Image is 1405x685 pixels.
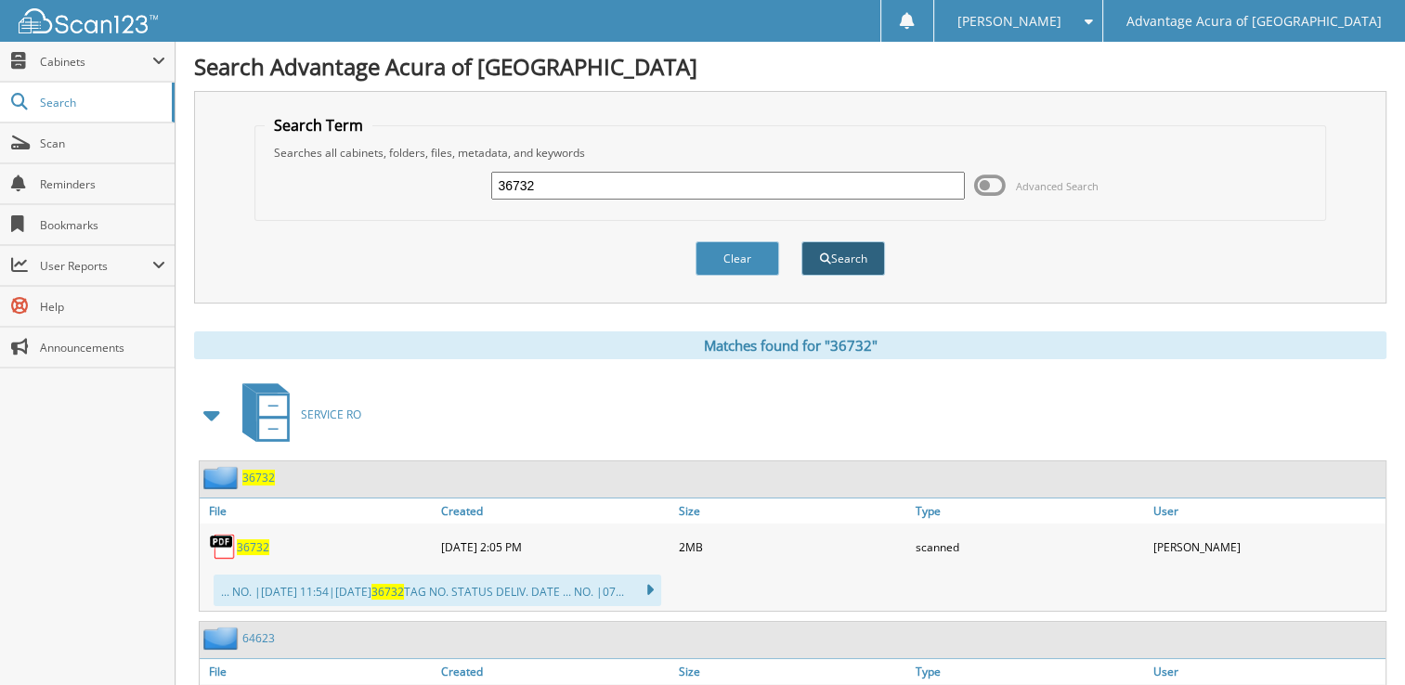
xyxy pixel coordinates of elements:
span: SERVICE RO [301,407,361,422]
span: Advanced Search [1016,179,1099,193]
div: Matches found for "36732" [194,331,1386,359]
span: Advantage Acura of [GEOGRAPHIC_DATA] [1126,16,1382,27]
img: PDF.png [209,533,237,561]
span: Help [40,299,165,315]
div: ... NO. |[DATE] 11:54|[DATE] TAG NO. STATUS DELIV. DATE ... NO. |07... [214,575,661,606]
a: Created [436,659,673,684]
img: scan123-logo-white.svg [19,8,158,33]
span: User Reports [40,258,152,274]
button: Clear [696,241,779,276]
span: 36732 [371,584,404,600]
div: [DATE] 2:05 PM [436,528,673,565]
h1: Search Advantage Acura of [GEOGRAPHIC_DATA] [194,51,1386,82]
span: Reminders [40,176,165,192]
a: Type [911,498,1148,523]
span: Scan [40,136,165,151]
a: User [1149,498,1385,523]
div: Searches all cabinets, folders, files, metadata, and keywords [265,145,1316,161]
img: folder2.png [203,466,242,489]
span: [PERSON_NAME] [957,16,1061,27]
a: 36732 [237,539,269,555]
legend: Search Term [265,115,372,136]
a: Size [674,498,911,523]
div: 2MB [674,528,911,565]
div: [PERSON_NAME] [1149,528,1385,565]
a: 64623 [242,630,275,646]
a: User [1149,659,1385,684]
div: scanned [911,528,1148,565]
a: Size [674,659,911,684]
span: Announcements [40,340,165,355]
img: folder2.png [203,627,242,650]
button: Search [801,241,885,276]
a: SERVICE RO [231,378,361,451]
a: Created [436,498,673,523]
span: Cabinets [40,54,152,70]
a: Type [911,659,1148,684]
a: 36732 [242,470,275,485]
a: File [200,498,436,523]
span: Bookmarks [40,217,165,233]
span: Search [40,95,163,110]
iframe: Chat Widget [1312,596,1405,685]
a: File [200,659,436,684]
